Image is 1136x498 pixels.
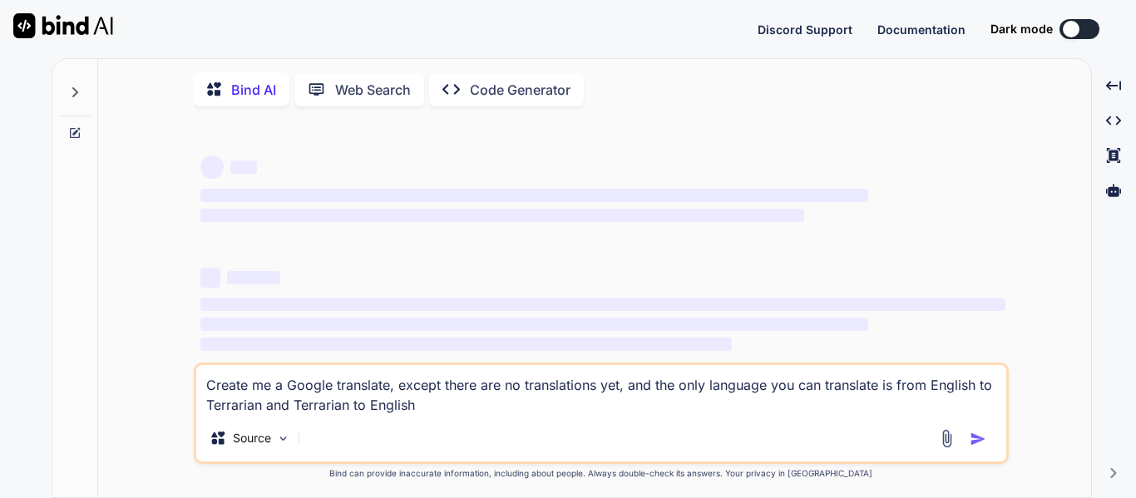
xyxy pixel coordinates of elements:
p: Web Search [335,80,411,100]
button: Discord Support [758,21,852,38]
span: Dark mode [990,21,1053,37]
span: ‌ [200,298,1005,311]
button: Documentation [877,21,966,38]
span: Discord Support [758,22,852,37]
span: ‌ [200,209,804,222]
span: ‌ [200,318,868,331]
p: Bind AI [231,80,276,100]
span: ‌ [200,338,732,351]
p: Source [233,430,271,446]
img: attachment [937,429,956,448]
span: ‌ [200,155,224,179]
textarea: Create me a Google translate, except there are no translations yet, and the only language you can... [196,365,1006,415]
img: Bind AI [13,13,113,38]
img: icon [970,431,986,447]
span: ‌ [227,271,280,284]
img: Pick Models [276,431,290,446]
p: Bind can provide inaccurate information, including about people. Always double-check its answers.... [194,467,1009,480]
p: Code Generator [470,80,570,100]
span: ‌ [200,189,868,202]
span: ‌ [200,268,220,288]
span: Documentation [877,22,966,37]
span: ‌ [230,160,257,174]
